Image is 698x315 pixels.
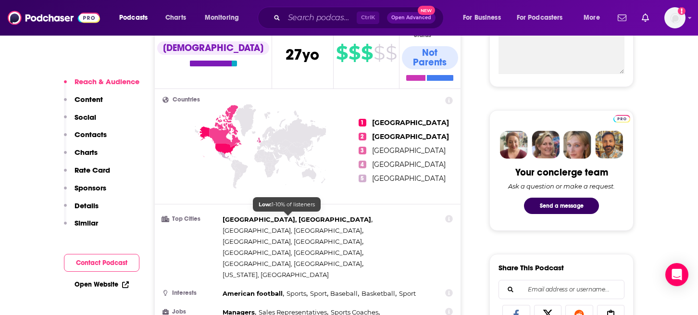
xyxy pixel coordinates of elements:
button: Contacts [64,130,107,148]
span: $ [336,45,348,61]
span: Sport [399,290,416,297]
input: Email address or username... [507,280,616,299]
span: , [310,288,328,299]
img: Sydney Profile [500,131,528,159]
button: open menu [577,10,612,25]
img: Barbara Profile [532,131,560,159]
p: Rate Card [75,165,110,175]
button: Open AdvancedNew [387,12,436,24]
a: Show notifications dropdown [638,10,653,26]
span: , [223,214,373,225]
span: , [223,258,363,269]
p: Content [75,95,103,104]
p: Similar [75,218,98,227]
span: Baseball [330,290,358,297]
span: [GEOGRAPHIC_DATA], [GEOGRAPHIC_DATA] [223,227,362,234]
p: Details [75,201,99,210]
span: , [330,288,359,299]
span: [GEOGRAPHIC_DATA], [GEOGRAPHIC_DATA] [223,260,362,267]
span: , [361,288,397,299]
a: Pro website [613,113,630,123]
span: [GEOGRAPHIC_DATA] [372,118,449,127]
button: Send a message [524,198,599,214]
span: [US_STATE], [GEOGRAPHIC_DATA] [223,271,329,278]
img: Podchaser - Follow, Share and Rate Podcasts [8,9,100,27]
div: Not Parents [402,46,458,69]
span: [GEOGRAPHIC_DATA] [372,160,446,169]
span: For Business [463,11,501,25]
a: Open Website [75,280,129,289]
input: Search podcasts, credits, & more... [284,10,357,25]
span: [GEOGRAPHIC_DATA] [372,146,446,155]
div: Search podcasts, credits, & more... [267,7,453,29]
span: Ctrl K [357,12,379,24]
span: Logged in as khileman [664,7,686,28]
span: 2 [359,133,366,140]
h3: Interests [162,290,219,296]
span: [GEOGRAPHIC_DATA], [GEOGRAPHIC_DATA] [223,249,362,256]
button: Similar [64,218,98,236]
button: Content [64,95,103,113]
span: , [287,288,308,299]
span: , [223,236,363,247]
span: Monitoring [205,11,239,25]
span: [GEOGRAPHIC_DATA] [372,132,449,141]
button: open menu [511,10,577,25]
span: 1-10% of listeners [259,201,315,208]
span: 27 yo [286,45,319,64]
span: For Podcasters [517,11,563,25]
span: [GEOGRAPHIC_DATA], [GEOGRAPHIC_DATA] [223,238,362,245]
button: Charts [64,148,98,165]
span: $ [361,45,373,61]
img: Jon Profile [595,131,623,159]
span: [GEOGRAPHIC_DATA], [GEOGRAPHIC_DATA] [223,215,371,223]
div: Your concierge team [515,166,608,178]
a: Show notifications dropdown [614,10,630,26]
span: American football [223,290,283,297]
span: Basketball [361,290,395,297]
span: 5 [359,175,366,182]
span: More [584,11,600,25]
div: Open Intercom Messenger [665,263,688,286]
span: $ [349,45,360,61]
button: Show profile menu [664,7,686,28]
span: $ [374,45,385,61]
h3: Share This Podcast [499,263,564,272]
span: 1 [359,119,366,126]
span: , [223,247,363,258]
img: Podchaser Pro [613,115,630,123]
svg: Add a profile image [678,7,686,15]
p: Social [75,113,96,122]
h3: Jobs [162,309,219,315]
span: , [223,288,284,299]
span: Countries [173,97,200,103]
button: Details [64,201,99,219]
h3: Top Cities [162,216,219,222]
div: Ask a question or make a request. [508,182,615,190]
span: Parental Status [414,26,444,38]
span: $ [386,45,397,61]
div: [DEMOGRAPHIC_DATA] [157,41,269,55]
span: 4 [359,161,366,168]
button: Rate Card [64,165,110,183]
button: Reach & Audience [64,77,139,95]
button: Social [64,113,96,130]
b: Low: [259,201,272,208]
span: Open Advanced [391,15,431,20]
span: Sport [310,290,327,297]
p: Reach & Audience [75,77,139,86]
a: Charts [159,10,192,25]
button: Sponsors [64,183,106,201]
button: Contact Podcast [64,254,139,272]
button: open menu [198,10,251,25]
span: , [223,225,363,236]
p: Sponsors [75,183,106,192]
span: Sports [287,290,306,297]
div: Search followers [499,280,624,299]
span: [GEOGRAPHIC_DATA] [372,174,446,183]
span: New [418,6,435,15]
span: 3 [359,147,366,154]
button: open menu [456,10,513,25]
span: Podcasts [119,11,148,25]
